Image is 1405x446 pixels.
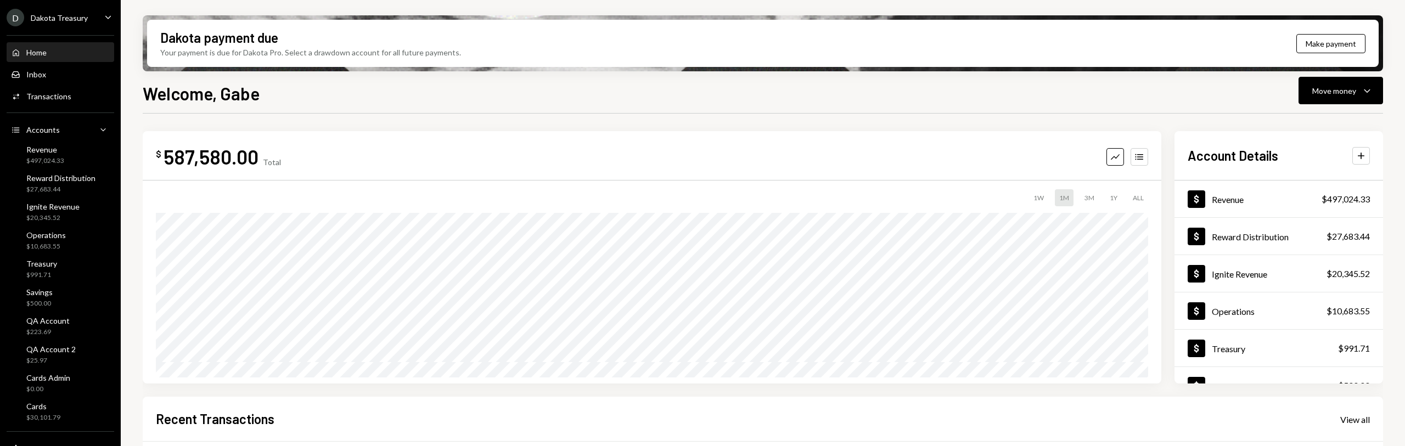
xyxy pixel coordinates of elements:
a: Cards$30,101.79 [7,398,114,425]
div: Ignite Revenue [1212,269,1267,279]
div: Transactions [26,92,71,101]
a: Cards Admin$0.00 [7,370,114,396]
div: 3M [1080,189,1099,206]
div: 1Y [1105,189,1122,206]
a: Reward Distribution$27,683.44 [7,170,114,196]
div: Dakota Treasury [31,13,88,22]
div: Treasury [26,259,57,268]
div: Dakota payment due [160,29,278,47]
div: $27,683.44 [26,185,95,194]
div: Reward Distribution [26,173,95,183]
a: Reward Distribution$27,683.44 [1174,218,1383,255]
div: Treasury [1212,343,1245,354]
div: Home [26,48,47,57]
div: $991.71 [1338,342,1370,355]
button: Make payment [1296,34,1365,53]
div: 1M [1055,189,1074,206]
div: Ignite Revenue [26,202,80,211]
div: Savings [26,287,53,297]
div: $20,345.52 [1327,267,1370,280]
div: View all [1340,414,1370,425]
div: Operations [26,230,66,240]
h2: Account Details [1188,146,1278,165]
div: $25.97 [26,356,76,365]
div: $500.00 [1338,379,1370,392]
div: Inbox [26,70,46,79]
div: Total [263,157,281,167]
div: $10,683.55 [1327,304,1370,318]
div: Your payment is due for Dakota Pro. Select a drawdown account for all future payments. [160,47,461,58]
div: Cards [26,402,60,411]
div: $223.69 [26,328,70,337]
div: $497,024.33 [26,156,64,166]
div: Move money [1312,85,1356,97]
div: $0.00 [26,385,70,394]
div: 587,580.00 [164,144,258,169]
div: Cards Admin [26,373,70,382]
a: Inbox [7,64,114,84]
h1: Welcome, Gabe [143,82,260,104]
div: Reward Distribution [1212,232,1289,242]
a: Operations$10,683.55 [7,227,114,253]
a: QA Account$223.69 [7,313,114,339]
div: Revenue [26,145,64,154]
div: $991.71 [26,270,57,280]
button: Move money [1299,77,1383,104]
a: Savings$500.00 [7,284,114,310]
div: $ [156,149,161,160]
div: D [7,9,24,26]
div: QA Account 2 [26,345,76,354]
div: 1W [1029,189,1048,206]
div: $20,345.52 [26,213,80,223]
a: Ignite Revenue$20,345.52 [1174,255,1383,292]
div: Savings [1212,381,1240,391]
div: ALL [1128,189,1148,206]
div: $27,683.44 [1327,230,1370,243]
div: Accounts [26,125,60,134]
a: Accounts [7,120,114,139]
a: Transactions [7,86,114,106]
a: Revenue$497,024.33 [1174,180,1383,217]
div: Operations [1212,306,1255,317]
div: $30,101.79 [26,413,60,422]
a: Treasury$991.71 [1174,330,1383,366]
a: Home [7,42,114,62]
a: Revenue$497,024.33 [7,142,114,168]
a: Ignite Revenue$20,345.52 [7,199,114,225]
div: QA Account [26,316,70,325]
div: $500.00 [26,299,53,308]
div: $497,024.33 [1322,193,1370,206]
a: Savings$500.00 [1174,367,1383,404]
h2: Recent Transactions [156,410,274,428]
a: Operations$10,683.55 [1174,292,1383,329]
a: View all [1340,413,1370,425]
div: Revenue [1212,194,1244,205]
a: Treasury$991.71 [7,256,114,282]
a: QA Account 2$25.97 [7,341,114,368]
div: $10,683.55 [26,242,66,251]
